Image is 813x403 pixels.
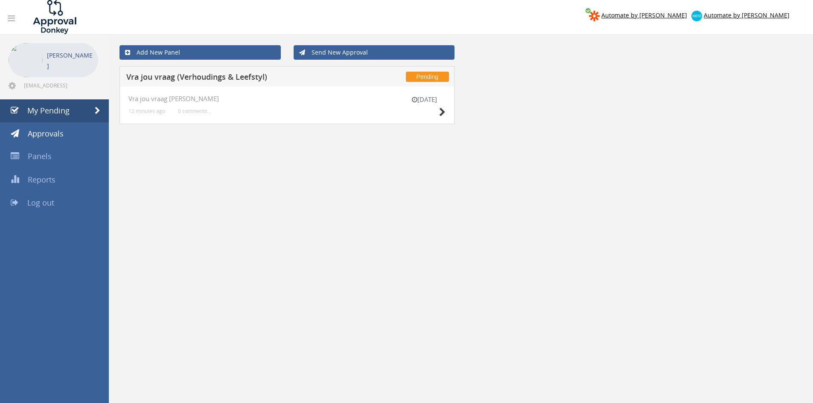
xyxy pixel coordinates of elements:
[294,45,455,60] a: Send New Approval
[691,11,702,21] img: xero-logo.png
[403,95,446,104] small: [DATE]
[24,82,96,89] span: [EMAIL_ADDRESS][DOMAIN_NAME]
[47,50,94,71] p: [PERSON_NAME]
[28,174,55,185] span: Reports
[126,73,351,84] h5: Vra jou vraag (Verhoudings & Leefstyl)
[601,11,687,19] span: Automate by [PERSON_NAME]
[128,95,446,102] h4: Vra jou vraag [PERSON_NAME]
[119,45,281,60] a: Add New Panel
[704,11,790,19] span: Automate by [PERSON_NAME]
[28,128,64,139] span: Approvals
[27,105,70,116] span: My Pending
[28,151,52,161] span: Panels
[128,108,165,114] small: 12 minutes ago
[27,197,54,208] span: Log out
[178,108,211,114] small: 0 comments...
[589,11,600,21] img: zapier-logomark.png
[406,72,449,82] span: Pending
